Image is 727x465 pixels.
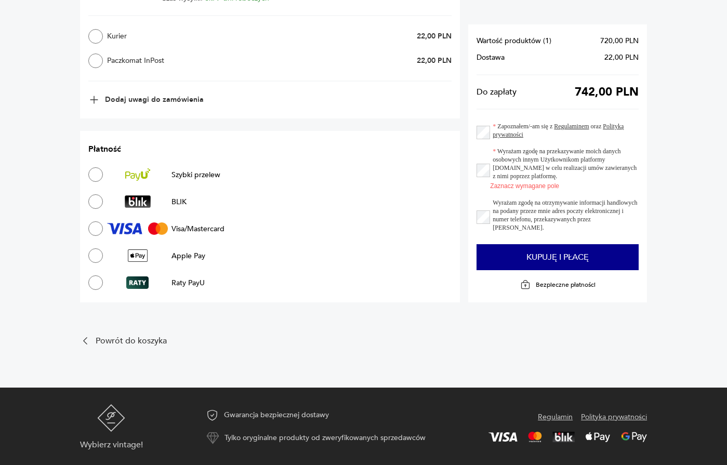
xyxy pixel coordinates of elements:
[417,56,452,65] p: 22,00 PLN
[581,411,647,423] a: Polityka prywatności
[88,54,103,68] input: Paczkomat InPost
[600,37,639,45] span: 720,00 PLN
[171,170,220,180] p: Szybki przelew
[107,222,168,235] img: Visa/Mastercard
[171,251,205,261] p: Apple Pay
[224,409,329,421] p: Gwarancja bezpiecznej dostawy
[604,54,639,62] span: 22,00 PLN
[486,147,639,180] label: Wyrażam zgodę na przekazywanie moich danych osobowych innym Użytkownikom platformy [DOMAIN_NAME] ...
[536,281,596,289] p: Bezpieczne płatności
[128,249,148,262] img: Apple Pay
[520,280,531,290] img: Ikona kłódki
[97,404,125,432] img: Patyna - sklep z meblami i dekoracjami vintage
[88,29,243,44] label: Kurier
[171,224,224,234] p: Visa/Mastercard
[206,409,219,421] img: Ikona gwarancji
[585,432,611,442] img: Apple Pay
[575,88,639,96] span: 742,00 PLN
[554,123,589,130] a: Regulaminem
[490,182,559,190] span: Zaznacz wymagane pole
[477,54,505,62] span: Dostawa
[488,432,518,442] img: Visa
[171,278,205,288] p: Raty PayU
[171,197,187,207] p: BLIK
[88,194,103,209] input: BLIKBLIK
[552,432,575,442] img: BLIK
[125,168,150,181] img: Szybki przelew
[125,195,151,208] img: BLIK
[88,221,103,236] input: Visa/MastercardVisa/Mastercard
[621,432,647,442] img: Google Pay
[88,275,103,290] input: Raty PayURaty PayU
[88,248,103,263] input: Apple PayApple Pay
[486,122,639,139] label: Zapoznałem/-am się z oraz
[80,336,460,346] a: Powrót do koszyka
[477,37,551,45] span: Wartość produktów ( 1 )
[88,167,103,182] input: Szybki przelewSzybki przelew
[96,338,167,344] p: Powrót do koszyka
[126,276,149,289] img: Raty PayU
[80,441,143,448] p: Wybierz vintage!
[493,123,624,138] a: Polityką prywatności
[206,432,219,444] img: Ikona autentyczności
[88,94,204,105] button: Dodaj uwagi do zamówienia
[538,411,573,423] a: Regulamin
[224,432,426,444] p: Tylko oryginalne produkty od zweryfikowanych sprzedawców
[88,29,103,44] input: Kurier
[88,143,452,155] h2: Płatność
[88,54,243,68] label: Paczkomat InPost
[486,198,639,232] label: Wyrażam zgodę na otrzymywanie informacji handlowych na podany przeze mnie adres poczty elektronic...
[477,88,517,96] span: Do zapłaty
[477,244,639,270] button: Kupuję i płacę
[528,432,542,442] img: Mastercard
[417,31,452,41] p: 22,00 PLN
